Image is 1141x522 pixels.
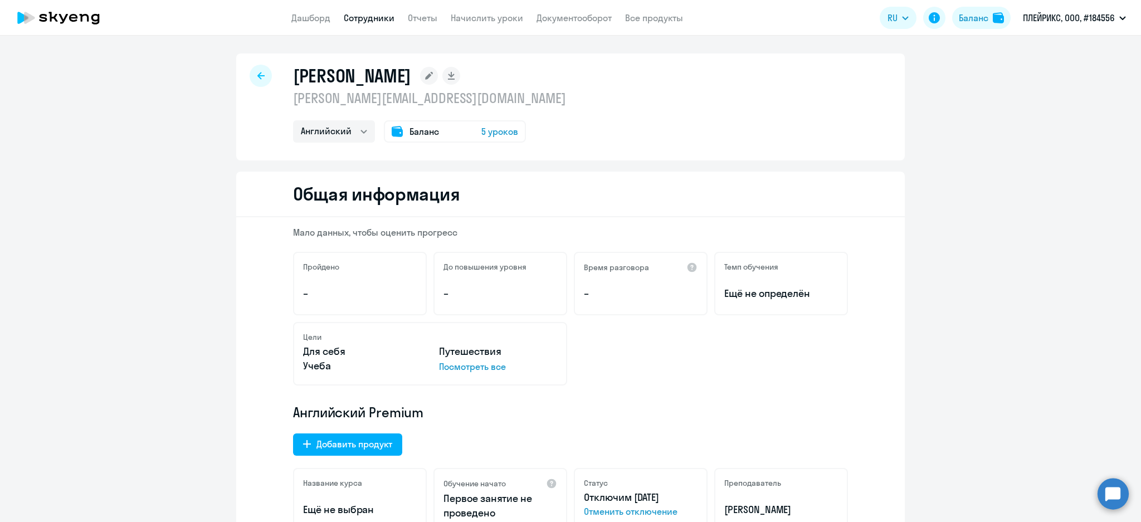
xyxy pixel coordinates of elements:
[443,491,557,520] p: Первое занятие не проведено
[293,433,402,456] button: Добавить продукт
[584,262,649,272] h5: Время разговора
[888,11,898,25] span: RU
[303,503,417,517] p: Ещё не выбран
[584,505,698,518] span: Отменить отключение
[481,125,518,138] span: 5 уроков
[293,65,411,87] h1: [PERSON_NAME]
[724,503,838,517] p: [PERSON_NAME]
[443,479,506,489] h5: Обучение начато
[724,262,778,272] h5: Темп обучения
[443,286,557,301] p: –
[293,183,460,205] h2: Общая информация
[959,11,988,25] div: Баланс
[293,226,848,238] p: Мало данных, чтобы оценить прогресс
[439,360,557,373] p: Посмотреть все
[303,359,421,373] p: Учеба
[584,478,608,488] h5: Статус
[724,478,781,488] h5: Преподаватель
[443,262,526,272] h5: До повышения уровня
[439,344,557,359] p: Путешествия
[316,437,392,451] div: Добавить продукт
[1023,11,1115,25] p: ПЛЕЙРИКС, ООО, #184556
[293,403,423,421] span: Английский Premium
[584,286,698,301] p: –
[409,125,439,138] span: Баланс
[1017,4,1132,31] button: ПЛЕЙРИКС, ООО, #184556
[291,12,330,23] a: Дашборд
[303,344,421,359] p: Для себя
[293,89,566,107] p: [PERSON_NAME][EMAIL_ADDRESS][DOMAIN_NAME]
[451,12,523,23] a: Начислить уроки
[408,12,437,23] a: Отчеты
[880,7,916,29] button: RU
[952,7,1011,29] button: Балансbalance
[303,286,417,301] p: –
[303,332,321,342] h5: Цели
[625,12,683,23] a: Все продукты
[303,262,339,272] h5: Пройдено
[537,12,612,23] a: Документооборот
[303,478,362,488] h5: Название курса
[993,12,1004,23] img: balance
[724,286,838,301] span: Ещё не определён
[584,491,659,504] span: Отключим [DATE]
[344,12,394,23] a: Сотрудники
